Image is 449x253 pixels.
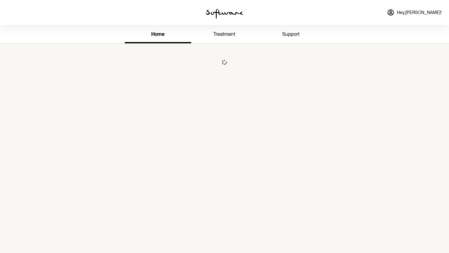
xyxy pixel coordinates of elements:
[125,26,191,43] a: home
[397,10,442,15] span: Hey, [PERSON_NAME] !
[206,9,243,19] img: software logo
[282,31,300,37] span: support
[383,5,445,20] a: Hey,[PERSON_NAME]!
[191,26,258,43] a: treatment
[151,31,165,37] span: home
[213,31,235,37] span: treatment
[258,26,324,43] a: support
